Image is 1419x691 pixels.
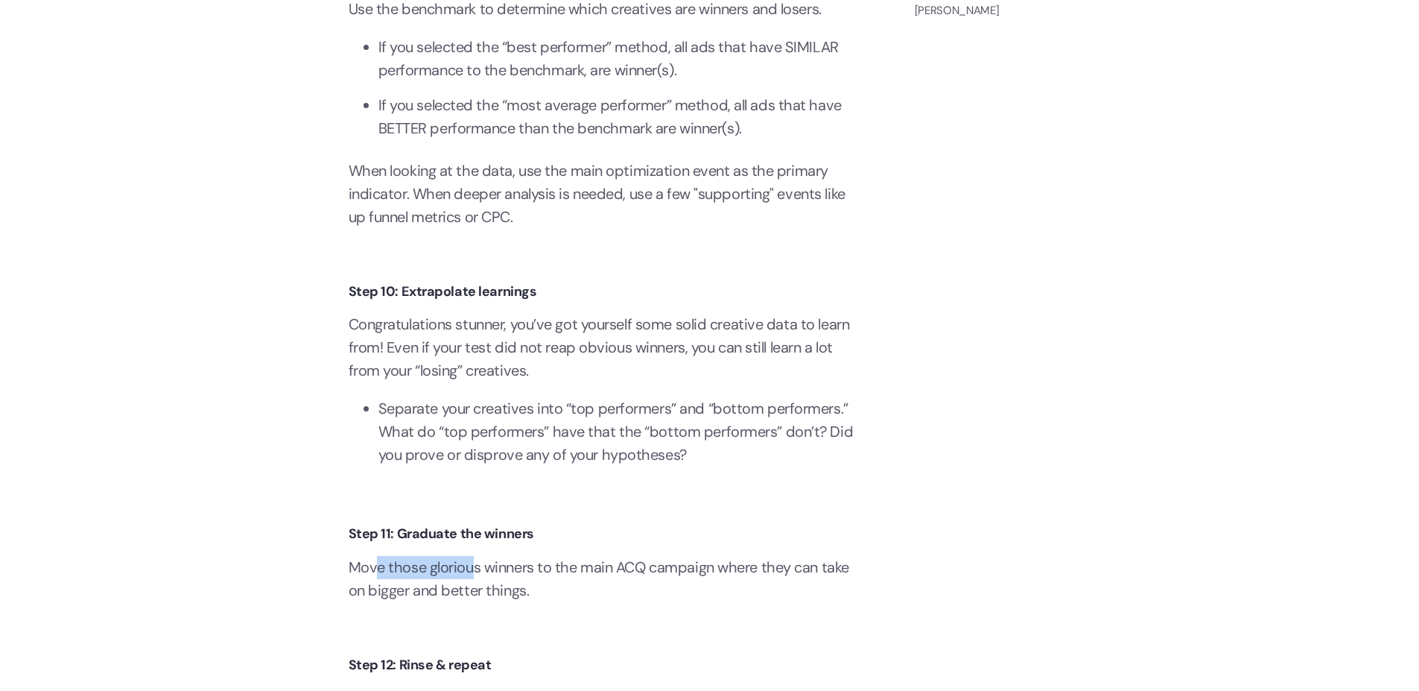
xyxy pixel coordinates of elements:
[378,397,855,467] li: Separate your creatives into “top performers” and “bottom performers.” What do “top performers” h...
[349,160,855,229] p: When looking at the data, use the main optimization event as the primary indicator. When deeper a...
[349,283,537,300] strong: Step 10: Extrapolate learnings
[349,656,492,674] strong: Step 12: Rinse & repeat
[349,313,855,382] p: Congratulations stunner, you’ve got yourself some solid creative data to learn from! Even if your...
[378,94,855,140] li: If you selected the “most average performer” method, all ads that have BETTER performance than th...
[349,556,855,602] p: Move those glorious winners to the main ACQ campaign where they can take on bigger and better thi...
[378,36,855,82] li: If you selected the “best performer” method, all ads that have SIMILAR performance to the benchma...
[349,525,534,543] strong: Step 11: Graduate the winners
[915,4,1071,17] div: [PERSON_NAME]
